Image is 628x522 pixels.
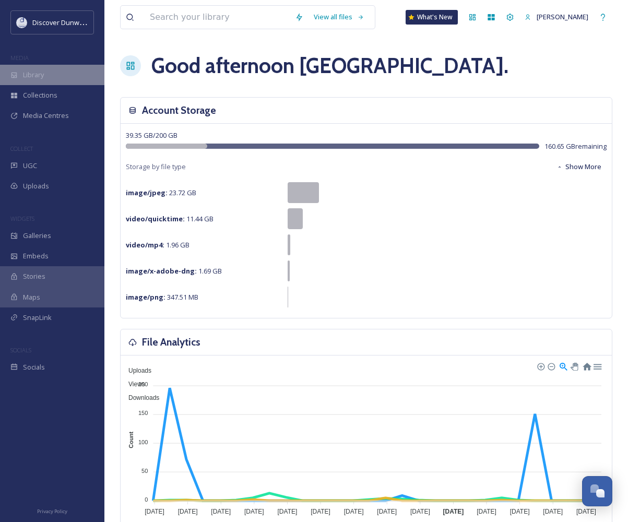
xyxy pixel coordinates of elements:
[138,381,148,387] tspan: 200
[126,240,164,250] strong: video/mp4 :
[145,496,148,503] tspan: 0
[410,508,430,515] tspan: [DATE]
[309,7,370,27] a: View all files
[145,508,164,515] tspan: [DATE]
[547,362,554,370] div: Zoom Out
[126,214,214,223] span: 11.44 GB
[537,12,588,21] span: [PERSON_NAME]
[278,508,298,515] tspan: [DATE]
[37,504,67,517] a: Privacy Policy
[477,508,496,515] tspan: [DATE]
[23,70,44,80] span: Library
[142,335,200,350] h3: File Analytics
[128,432,134,448] text: Count
[126,188,168,197] strong: image/jpeg :
[23,313,52,323] span: SnapLink
[126,130,177,140] span: 39.35 GB / 200 GB
[126,240,189,250] span: 1.96 GB
[23,181,49,191] span: Uploads
[344,508,364,515] tspan: [DATE]
[543,508,563,515] tspan: [DATE]
[593,361,601,370] div: Menu
[23,292,40,302] span: Maps
[23,362,45,372] span: Socials
[377,508,397,515] tspan: [DATE]
[17,17,27,28] img: 696246f7-25b9-4a35-beec-0db6f57a4831.png
[142,103,216,118] h3: Account Storage
[126,188,196,197] span: 23.72 GB
[121,381,145,388] span: Views
[37,508,67,515] span: Privacy Policy
[126,292,165,302] strong: image/png :
[537,362,544,370] div: Zoom In
[443,508,464,515] tspan: [DATE]
[121,394,159,401] span: Downloads
[23,231,51,241] span: Galleries
[10,145,33,152] span: COLLECT
[23,161,37,171] span: UGC
[126,292,198,302] span: 347.51 MB
[23,90,57,100] span: Collections
[23,271,45,281] span: Stories
[32,17,95,27] span: Discover Dunwoody
[121,367,151,374] span: Uploads
[582,361,591,370] div: Reset Zoom
[10,215,34,222] span: WIDGETS
[551,157,607,177] button: Show More
[244,508,264,515] tspan: [DATE]
[151,50,508,81] h1: Good afternoon [GEOGRAPHIC_DATA] .
[141,468,148,474] tspan: 50
[138,438,148,445] tspan: 100
[126,266,222,276] span: 1.69 GB
[126,162,186,172] span: Storage by file type
[10,346,31,354] span: SOCIALS
[138,410,148,416] tspan: 150
[211,508,231,515] tspan: [DATE]
[510,508,530,515] tspan: [DATE]
[311,508,330,515] tspan: [DATE]
[23,251,49,261] span: Embeds
[559,361,567,370] div: Selection Zoom
[544,141,607,151] span: 160.65 GB remaining
[126,214,185,223] strong: video/quicktime :
[576,508,596,515] tspan: [DATE]
[178,508,198,515] tspan: [DATE]
[582,476,612,506] button: Open Chat
[23,111,69,121] span: Media Centres
[10,54,29,62] span: MEDIA
[406,10,458,25] a: What's New
[126,266,197,276] strong: image/x-adobe-dng :
[145,6,290,29] input: Search your library
[519,7,594,27] a: [PERSON_NAME]
[571,363,577,369] div: Panning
